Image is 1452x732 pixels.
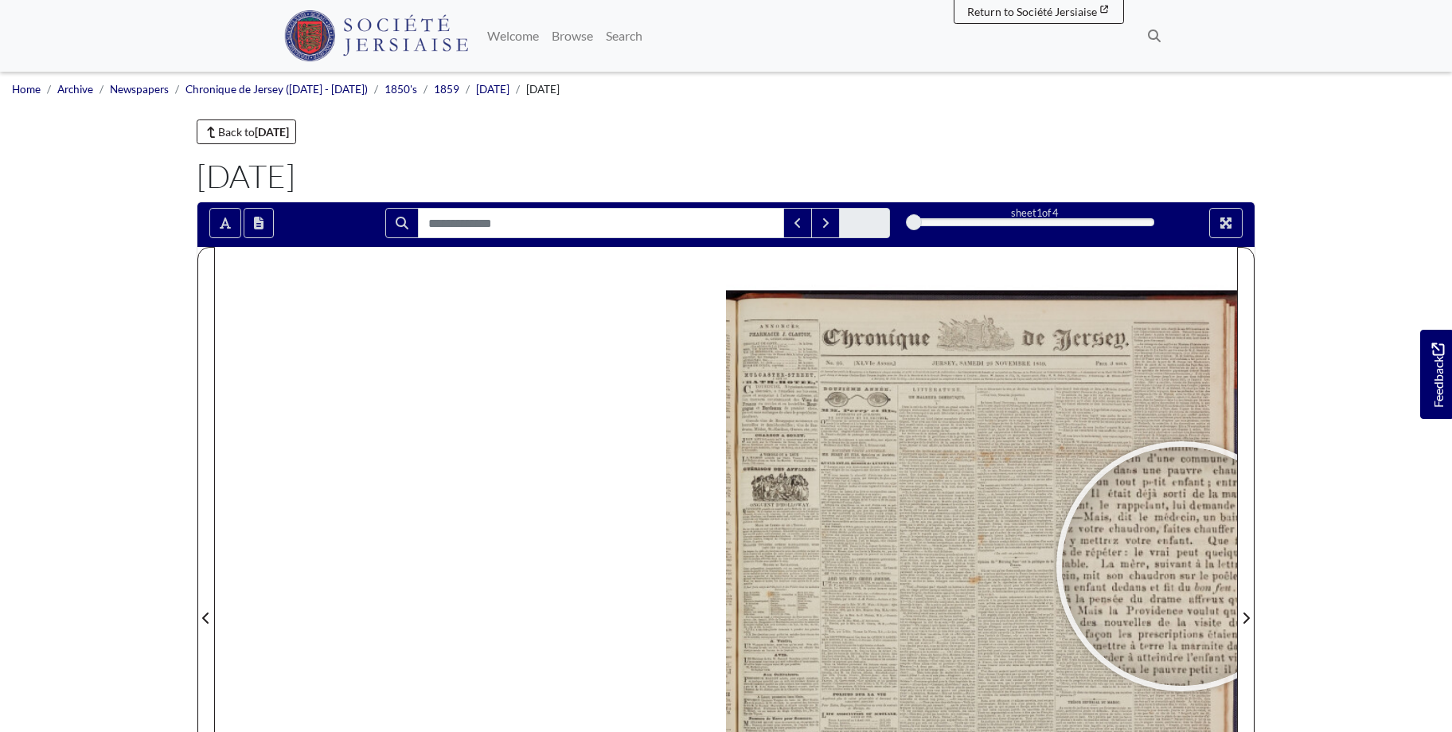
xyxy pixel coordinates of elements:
a: Société Jersiaise logo [284,6,468,65]
h1: [DATE] [197,157,1255,195]
a: Archive [57,83,93,96]
button: Next Match [811,208,840,238]
button: Search [385,208,419,238]
span: 1 [1036,206,1042,219]
button: Previous Match [783,208,812,238]
div: sheet of 4 [914,206,1154,221]
a: Home [12,83,41,96]
a: Chronique de Jersey ([DATE] - [DATE]) [185,83,368,96]
span: Feedback [1428,343,1447,407]
span: Return to Société Jersiaise [967,5,1097,18]
button: Open transcription window [244,208,274,238]
a: Back to[DATE] [197,119,296,144]
a: 1850's [384,83,417,96]
a: Welcome [481,20,545,52]
a: Newspapers [110,83,169,96]
strong: [DATE] [255,125,289,139]
button: Toggle text selection (Alt+T) [209,208,241,238]
input: Search for [418,208,784,238]
a: Would you like to provide feedback? [1420,330,1452,419]
span: [DATE] [526,83,560,96]
a: Browse [545,20,599,52]
a: Search [599,20,649,52]
a: [DATE] [476,83,509,96]
img: Société Jersiaise [284,10,468,61]
button: Full screen mode [1209,208,1243,238]
a: 1859 [434,83,459,96]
